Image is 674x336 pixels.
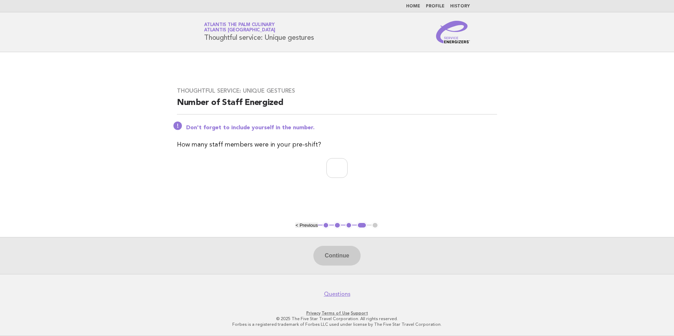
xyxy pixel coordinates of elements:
a: History [450,4,470,8]
p: How many staff members were in your pre-shift? [177,140,497,150]
p: Forbes is a registered trademark of Forbes LLC used under license by The Five Star Travel Corpora... [121,322,553,327]
p: © 2025 The Five Star Travel Corporation. All rights reserved. [121,316,553,322]
button: 2 [334,222,341,229]
button: 1 [323,222,330,229]
a: Questions [324,291,350,298]
a: Profile [426,4,445,8]
a: Terms of Use [321,311,350,316]
img: Service Energizers [436,21,470,43]
button: 3 [345,222,353,229]
button: 4 [357,222,367,229]
a: Support [351,311,368,316]
h1: Thoughtful service: Unique gestures [204,23,314,41]
h3: Thoughtful service: Unique gestures [177,87,497,94]
p: Don't forget to include yourself in the number. [186,124,497,131]
span: Atlantis [GEOGRAPHIC_DATA] [204,28,275,33]
button: < Previous [295,223,318,228]
h2: Number of Staff Energized [177,97,497,114]
a: Atlantis The Palm CulinaryAtlantis [GEOGRAPHIC_DATA] [204,23,275,32]
p: · · [121,310,553,316]
a: Home [406,4,420,8]
a: Privacy [306,311,320,316]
